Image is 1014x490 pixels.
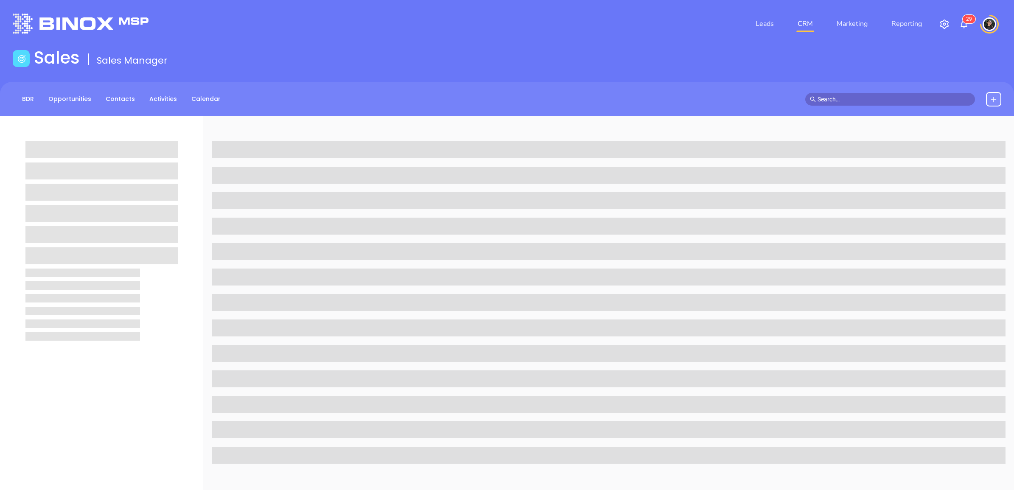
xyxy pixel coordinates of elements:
[818,95,970,104] input: Search…
[186,92,226,106] a: Calendar
[810,96,816,102] span: search
[17,92,39,106] a: BDR
[939,19,950,29] img: iconSetting
[966,16,969,22] span: 2
[13,14,148,34] img: logo
[97,54,168,67] span: Sales Manager
[983,17,996,31] img: user
[963,15,975,23] sup: 29
[144,92,182,106] a: Activities
[34,48,80,68] h1: Sales
[959,19,969,29] img: iconNotification
[101,92,140,106] a: Contacts
[888,15,925,32] a: Reporting
[969,16,972,22] span: 9
[833,15,871,32] a: Marketing
[43,92,96,106] a: Opportunities
[752,15,777,32] a: Leads
[794,15,816,32] a: CRM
